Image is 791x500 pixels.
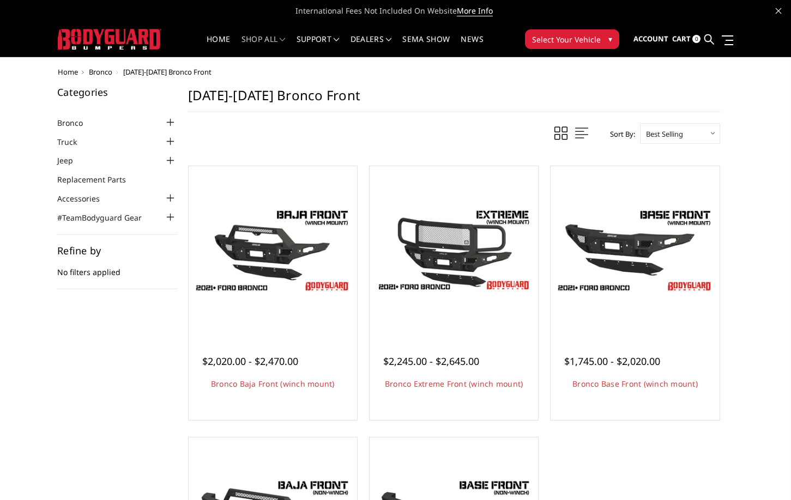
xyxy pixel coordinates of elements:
span: [DATE]-[DATE] Bronco Front [123,67,212,77]
a: Jeep [57,155,87,166]
span: Select Your Vehicle [532,34,601,45]
a: Replacement Parts [57,174,140,185]
label: Sort By: [604,126,635,142]
a: Bronco [89,67,112,77]
a: News [461,35,483,57]
a: Bronco Extreme Front (winch mount) [385,379,523,389]
span: 0 [692,35,701,43]
a: Home [207,35,230,57]
a: Bronco Extreme Front (winch mount) Bronco Extreme Front (winch mount) [372,169,535,332]
a: SEMA Show [402,35,450,57]
button: Select Your Vehicle [525,29,619,49]
a: Home [58,67,78,77]
a: Support [297,35,340,57]
a: Freedom Series - Bronco Base Front Bumper Bronco Base Front (winch mount) [553,169,716,332]
a: #TeamBodyguard Gear [57,212,155,223]
h5: Categories [57,87,177,97]
a: Bronco [57,117,96,129]
div: No filters applied [57,246,177,289]
img: BODYGUARD BUMPERS [58,29,161,49]
a: Bronco Baja Front (winch mount) [211,379,335,389]
span: ▾ [608,33,612,45]
a: shop all [241,35,286,57]
a: Cart 0 [672,25,701,54]
span: $2,020.00 - $2,470.00 [202,355,298,368]
h1: [DATE]-[DATE] Bronco Front [188,87,720,112]
span: $1,745.00 - $2,020.00 [564,355,660,368]
a: Bronco Base Front (winch mount) [572,379,698,389]
span: Cart [672,34,691,44]
span: $2,245.00 - $2,645.00 [383,355,479,368]
h5: Refine by [57,246,177,255]
a: More Info [457,5,493,16]
a: Dealers [351,35,392,57]
span: Account [633,34,668,44]
a: Account [633,25,668,54]
a: Accessories [57,193,113,204]
a: Truck [57,136,90,148]
a: Bodyguard Ford Bronco Bronco Baja Front (winch mount) [191,169,354,332]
